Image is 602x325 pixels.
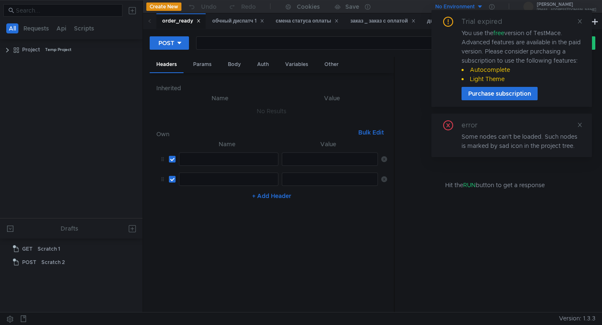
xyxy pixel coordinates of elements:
div: Save [345,4,359,10]
div: [PERSON_NAME] [537,3,596,7]
input: Search... [16,6,117,15]
th: Name [163,93,277,103]
button: Purchase subscription [462,87,538,100]
div: заказ _ заказ с оплатой [350,17,416,25]
button: Bulk Edit [355,127,387,137]
th: Value [278,139,378,149]
nz-embed-empty: No Results [257,107,286,115]
div: смена статуса оплаты [276,17,339,25]
div: Variables [278,57,315,72]
button: Requests [21,23,51,33]
div: Body [221,57,247,72]
button: + Add Header [249,191,295,201]
div: Params [186,57,218,72]
span: free [493,29,504,37]
div: обчный диспатч 1 [212,17,264,25]
button: Api [54,23,69,33]
div: Project [22,43,40,56]
div: Temp Project [45,43,71,56]
div: Trial expired [462,17,512,27]
span: RUN [463,181,476,189]
div: POST [158,38,174,48]
div: order_ready [162,17,201,25]
div: Drafts [61,223,78,234]
span: GET [22,243,33,255]
div: Headers [150,57,184,73]
div: Scratch 1 [38,243,60,255]
div: Some nodes can't be loaded. Such nodes is marked by sad icon in the project tree. [462,132,582,150]
button: Redo [222,0,262,13]
span: Version: 1.3.3 [559,312,595,325]
th: Name [176,139,278,149]
div: [EMAIL_ADDRESS][DOMAIN_NAME] [537,8,596,11]
div: Undo [201,2,217,12]
button: POST [150,36,189,50]
h6: Inherited [156,83,387,93]
div: Auth [250,57,275,72]
li: Light Theme [462,74,582,84]
button: Create New [146,3,181,11]
li: Autocomplete [462,65,582,74]
div: No Environment [435,3,475,11]
div: You use the version of TestMace. Advanced features are available in the paid version. Please cons... [462,28,582,84]
div: диспатч только аптека [427,17,491,25]
div: Scratch 2 [41,256,65,269]
h6: Own [156,129,355,139]
button: All [6,23,18,33]
th: Value [277,93,387,103]
div: Cookies [297,2,320,12]
span: POST [22,256,36,269]
div: Redo [241,2,256,12]
button: Undo [181,0,222,13]
button: Scripts [71,23,97,33]
div: Other [318,57,345,72]
span: Hit the button to get a response [445,180,545,190]
div: error [462,120,487,130]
